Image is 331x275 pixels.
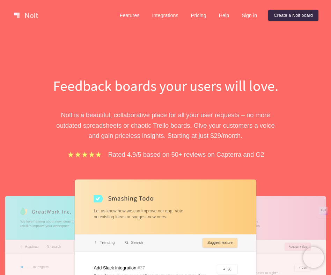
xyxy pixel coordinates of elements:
iframe: Chatra live chat [303,247,324,268]
h1: Feedback boards your users will love. [45,76,286,96]
a: Integrations [146,10,184,21]
a: Create a Nolt board [268,10,318,21]
p: Nolt is a beautiful, collaborative place for all your user requests – no more outdated spreadshee... [45,110,286,141]
img: stars.b067e34983.png [67,150,102,158]
a: Features [114,10,145,21]
a: Help [213,10,235,21]
a: Sign in [236,10,263,21]
a: Pricing [185,10,212,21]
p: Rated 4.9/5 based on 50+ reviews on Capterra and G2 [108,149,264,160]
